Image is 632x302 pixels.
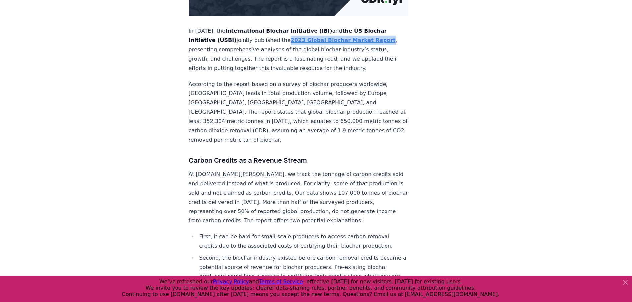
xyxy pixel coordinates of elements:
[189,170,408,225] p: At [DOMAIN_NAME][PERSON_NAME], we track the tonnage of carbon credits sold and delivered instead ...
[225,28,332,34] strong: International Biochar Initiative (IBI)
[197,253,408,290] li: Second, the biochar industry existed before carbon removal credits became a potential source of r...
[189,27,408,73] p: In [DATE], the and jointly published the , presenting comprehensive analyses of the global biocha...
[291,37,396,43] a: 2023 Global Biochar Market Report
[189,155,408,166] h3: Carbon Credits as a Revenue Stream
[197,232,408,251] li: First, it can be hard for small-scale producers to access carbon removal credits due to the assoc...
[189,80,408,145] p: According to the report based on a survey of biochar producers worldwide, [GEOGRAPHIC_DATA] leads...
